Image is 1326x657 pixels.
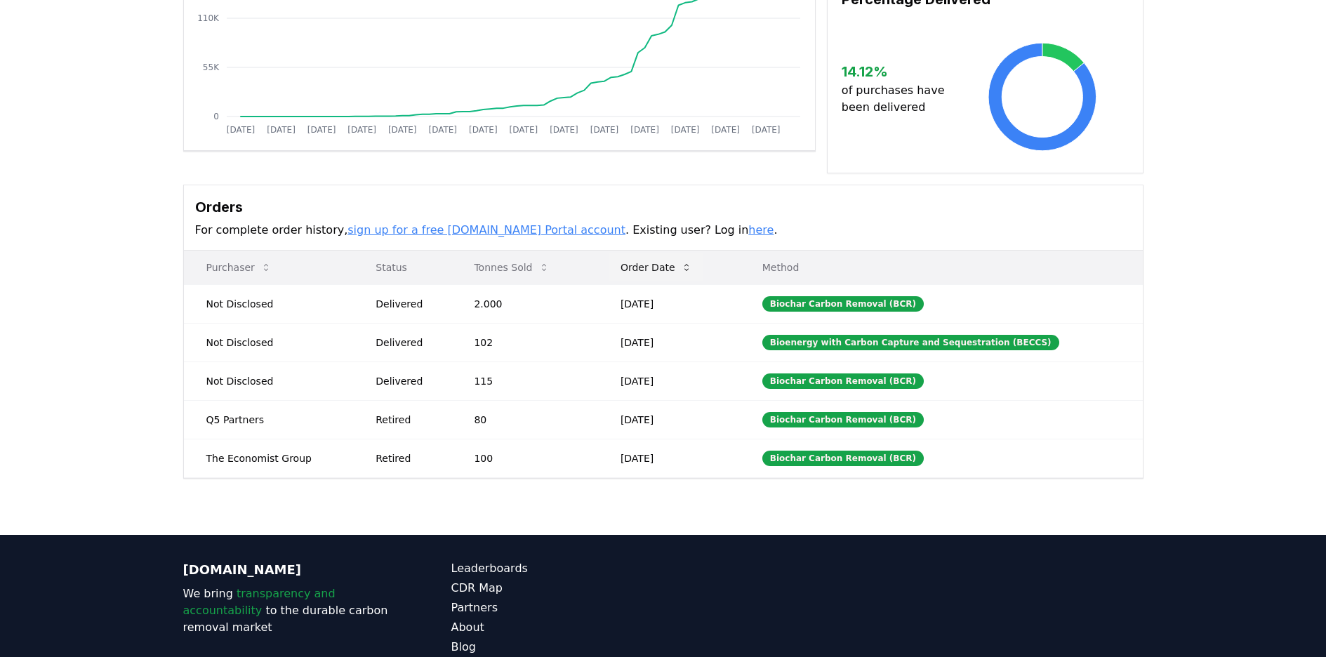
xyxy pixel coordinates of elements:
[451,323,597,361] td: 102
[469,125,498,135] tspan: [DATE]
[428,125,457,135] tspan: [DATE]
[197,13,220,23] tspan: 110K
[762,335,1059,350] div: Bioenergy with Carbon Capture and Sequestration (BECCS)
[213,112,219,121] tspan: 0
[183,587,336,617] span: transparency and accountability
[376,297,440,311] div: Delivered
[347,223,625,237] a: sign up for a free [DOMAIN_NAME] Portal account
[387,125,416,135] tspan: [DATE]
[451,284,597,323] td: 2.000
[598,284,740,323] td: [DATE]
[598,439,740,477] td: [DATE]
[630,125,659,135] tspan: [DATE]
[590,125,618,135] tspan: [DATE]
[598,323,740,361] td: [DATE]
[451,619,663,636] a: About
[184,323,354,361] td: Not Disclosed
[184,284,354,323] td: Not Disclosed
[762,451,924,466] div: Biochar Carbon Removal (BCR)
[762,296,924,312] div: Biochar Carbon Removal (BCR)
[376,451,440,465] div: Retired
[195,253,283,281] button: Purchaser
[463,253,560,281] button: Tonnes Sold
[184,361,354,400] td: Not Disclosed
[184,400,354,439] td: Q5 Partners
[509,125,538,135] tspan: [DATE]
[451,560,663,577] a: Leaderboards
[183,560,395,580] p: [DOMAIN_NAME]
[376,413,440,427] div: Retired
[451,361,597,400] td: 115
[347,125,376,135] tspan: [DATE]
[550,125,578,135] tspan: [DATE]
[376,374,440,388] div: Delivered
[226,125,255,135] tspan: [DATE]
[183,585,395,636] p: We bring to the durable carbon removal market
[748,223,774,237] a: here
[598,361,740,400] td: [DATE]
[842,61,956,82] h3: 14.12 %
[451,580,663,597] a: CDR Map
[195,197,1132,218] h3: Orders
[376,336,440,350] div: Delivered
[451,400,597,439] td: 80
[711,125,740,135] tspan: [DATE]
[670,125,699,135] tspan: [DATE]
[184,439,354,477] td: The Economist Group
[842,82,956,116] p: of purchases have been delivered
[307,125,336,135] tspan: [DATE]
[195,222,1132,239] p: For complete order history, . Existing user? Log in .
[751,260,1132,274] p: Method
[609,253,703,281] button: Order Date
[598,400,740,439] td: [DATE]
[202,62,219,72] tspan: 55K
[451,439,597,477] td: 100
[762,412,924,427] div: Biochar Carbon Removal (BCR)
[451,639,663,656] a: Blog
[762,373,924,389] div: Biochar Carbon Removal (BCR)
[751,125,780,135] tspan: [DATE]
[267,125,296,135] tspan: [DATE]
[451,599,663,616] a: Partners
[364,260,440,274] p: Status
